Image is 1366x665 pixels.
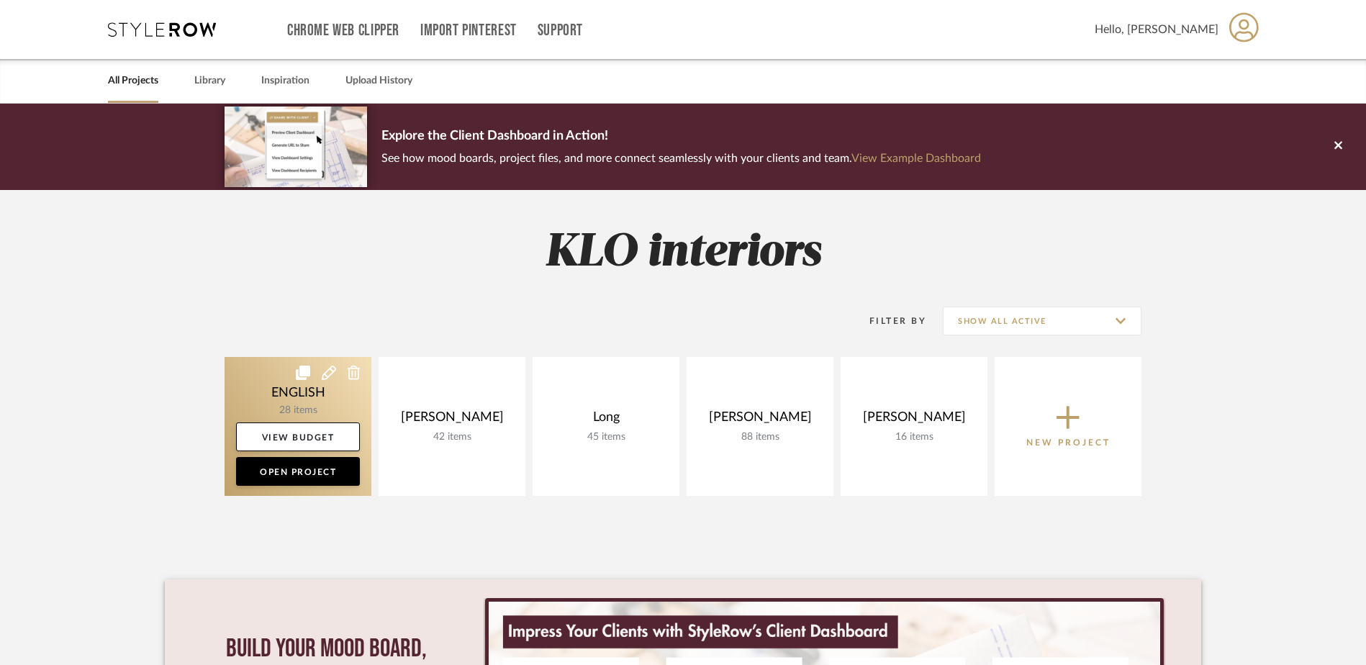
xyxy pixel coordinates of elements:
[851,314,926,328] div: Filter By
[1095,21,1218,38] span: Hello, [PERSON_NAME]
[1026,435,1111,450] p: New Project
[851,153,981,164] a: View Example Dashboard
[108,71,158,91] a: All Projects
[390,410,514,431] div: [PERSON_NAME]
[852,431,976,443] div: 16 items
[381,148,981,168] p: See how mood boards, project files, and more connect seamlessly with your clients and team.
[390,431,514,443] div: 42 items
[698,410,822,431] div: [PERSON_NAME]
[538,24,583,37] a: Support
[698,431,822,443] div: 88 items
[544,431,668,443] div: 45 items
[261,71,309,91] a: Inspiration
[236,422,360,451] a: View Budget
[852,410,976,431] div: [PERSON_NAME]
[381,125,981,148] p: Explore the Client Dashboard in Action!
[345,71,412,91] a: Upload History
[225,107,367,186] img: d5d033c5-7b12-40c2-a960-1ecee1989c38.png
[420,24,517,37] a: Import Pinterest
[194,71,225,91] a: Library
[165,226,1201,280] h2: KLO interiors
[995,357,1141,496] button: New Project
[544,410,668,431] div: Long
[287,24,399,37] a: Chrome Web Clipper
[236,457,360,486] a: Open Project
